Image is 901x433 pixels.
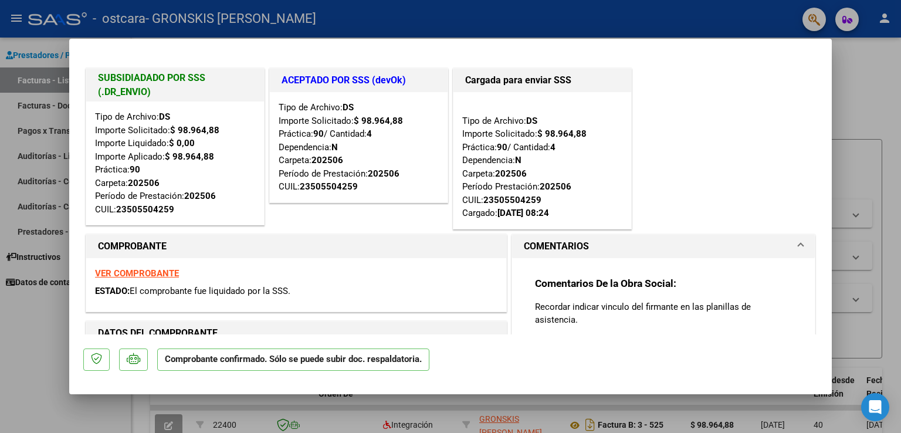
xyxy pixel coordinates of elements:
div: Tipo de Archivo: Importe Solicitado: Práctica: / Cantidad: Dependencia: Carpeta: Período Prestaci... [462,101,622,220]
a: VER COMPROBANTE [95,268,179,279]
strong: 202506 [540,181,571,192]
strong: $ 98.964,88 [170,125,219,136]
strong: 202506 [495,168,527,179]
strong: [DATE] 08:24 [497,208,549,218]
div: 23505504259 [116,203,174,216]
strong: 202506 [184,191,216,201]
p: Comprobante confirmado. Sólo se puede subir doc. respaldatoria. [157,349,429,371]
p: Recordar indicar vinculo del firmante en las planillas de asistencia. [535,300,792,326]
div: Tipo de Archivo: Importe Solicitado: Importe Liquidado: Importe Aplicado: Práctica: Carpeta: Perí... [95,110,255,216]
span: El comprobante fue liquidado por la SSS. [130,286,290,296]
strong: N [331,142,338,153]
strong: 90 [130,164,140,175]
strong: 202506 [128,178,160,188]
div: Tipo de Archivo: Importe Solicitado: Práctica: / Cantidad: Dependencia: Carpeta: Período de Prest... [279,101,439,194]
span: ESTADO: [95,286,130,296]
strong: Comentarios De la Obra Social: [535,278,676,289]
strong: $ 98.964,88 [165,151,214,162]
strong: COMPROBANTE [98,241,167,252]
strong: 90 [313,128,324,139]
h1: Cargada para enviar SSS [465,73,619,87]
strong: $ 98.964,88 [537,128,587,139]
strong: DS [159,111,170,122]
div: 23505504259 [300,180,358,194]
mat-expansion-panel-header: COMENTARIOS [512,235,815,258]
strong: $ 0,00 [169,138,195,148]
strong: 4 [550,142,555,153]
strong: DS [526,116,537,126]
strong: DS [343,102,354,113]
strong: N [515,155,521,165]
h1: SUBSIDIADADO POR SSS (.DR_ENVIO) [98,71,252,99]
div: COMENTARIOS [512,258,815,380]
strong: $ 98.964,88 [354,116,403,126]
strong: 202506 [368,168,399,179]
strong: DATOS DEL COMPROBANTE [98,327,218,339]
div: 23505504259 [483,194,541,207]
strong: 90 [497,142,507,153]
strong: 202506 [311,155,343,165]
div: Open Intercom Messenger [861,393,889,421]
h1: ACEPTADO POR SSS (devOk) [282,73,436,87]
strong: 4 [367,128,372,139]
h1: COMENTARIOS [524,239,589,253]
